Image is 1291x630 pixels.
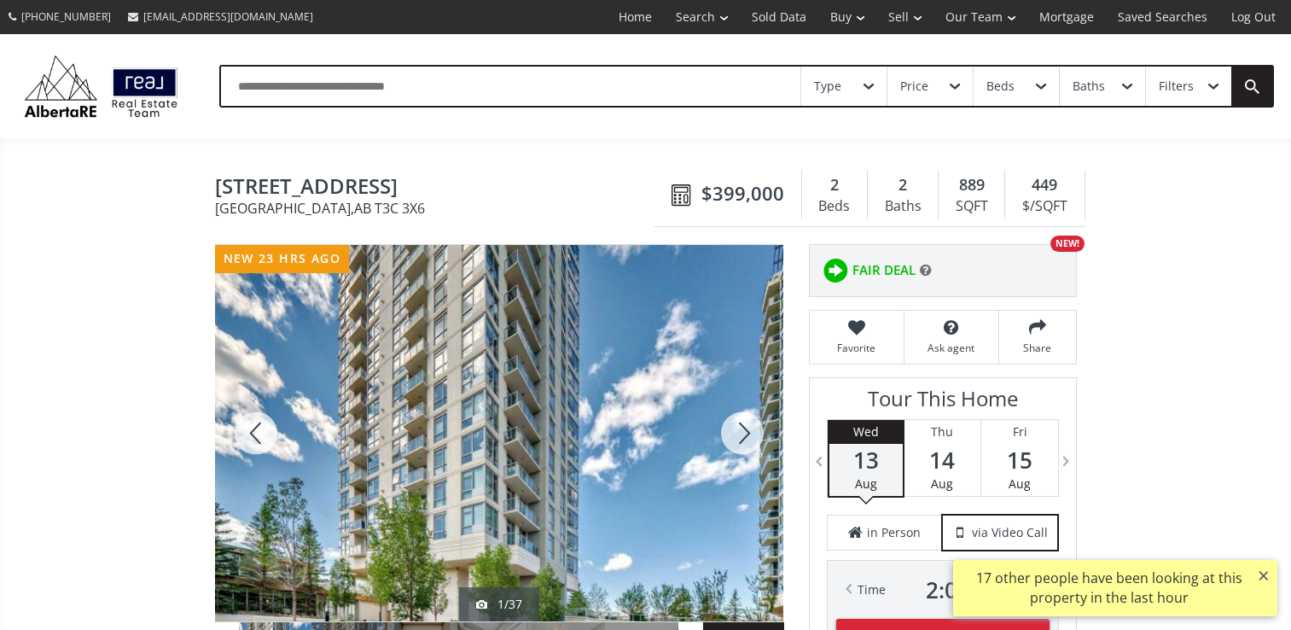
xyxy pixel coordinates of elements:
[1008,341,1067,355] span: Share
[476,596,522,613] div: 1/37
[981,448,1058,472] span: 15
[818,341,895,355] span: Favorite
[119,1,322,32] a: [EMAIL_ADDRESS][DOMAIN_NAME]
[1050,236,1085,252] div: NEW!
[215,245,783,621] div: 77 Spruce Place SW #2202 Calgary, AB T3C 3X6 - Photo 1 of 37
[21,9,111,24] span: [PHONE_NUMBER]
[913,341,990,355] span: Ask agent
[1159,80,1194,92] div: Filters
[858,578,1028,602] div: Time PM
[904,448,980,472] span: 14
[1073,80,1105,92] div: Baths
[947,194,996,219] div: SQFT
[962,569,1256,608] div: 17 other people have been looking at this property in the last hour
[215,175,663,201] span: 77 Spruce Place SW #2202
[1250,560,1277,591] button: ×
[811,174,858,196] div: 2
[931,475,953,492] span: Aug
[900,80,928,92] div: Price
[215,201,663,215] span: [GEOGRAPHIC_DATA] , AB T3C 3X6
[701,180,784,207] span: $399,000
[829,448,903,472] span: 13
[215,245,350,273] div: new 23 hrs ago
[904,420,980,444] div: Thu
[143,9,313,24] span: [EMAIL_ADDRESS][DOMAIN_NAME]
[852,261,916,279] span: FAIR DEAL
[827,387,1059,419] h3: Tour This Home
[876,194,929,219] div: Baths
[1009,475,1031,492] span: Aug
[876,174,929,196] div: 2
[1014,194,1075,219] div: $/SQFT
[959,174,985,196] span: 889
[811,194,858,219] div: Beds
[829,420,903,444] div: Wed
[972,524,1048,541] span: via Video Call
[981,420,1058,444] div: Fri
[818,254,852,288] img: rating icon
[17,51,185,121] img: Logo
[926,578,970,602] span: 2 : 00
[855,475,877,492] span: Aug
[1014,174,1075,196] div: 449
[814,80,841,92] div: Type
[867,524,921,541] span: in Person
[986,80,1015,92] div: Beds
